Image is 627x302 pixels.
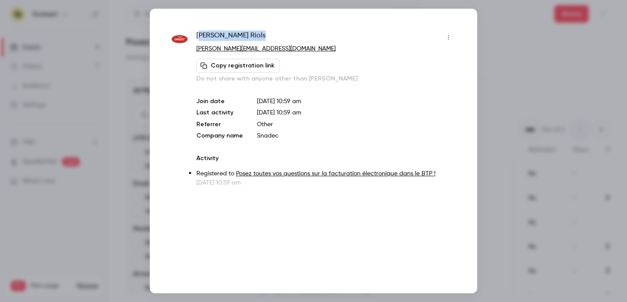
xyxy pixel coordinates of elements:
[196,97,243,106] p: Join date
[257,110,301,116] span: [DATE] 10:59 am
[196,74,455,83] p: Do not share with anyone other than [PERSON_NAME]
[257,131,455,140] p: Snadec
[196,178,455,187] p: [DATE] 10:59 am
[196,154,455,163] p: Activity
[236,171,435,177] a: Posez toutes vos questions sur la facturation électronique dans le BTP !
[196,59,280,73] button: Copy registration link
[172,31,188,47] img: snadec.fr
[257,97,455,106] p: [DATE] 10:59 am
[196,120,243,129] p: Referrer
[196,46,336,52] a: [PERSON_NAME][EMAIL_ADDRESS][DOMAIN_NAME]
[196,169,455,178] p: Registered to
[196,108,243,117] p: Last activity
[196,30,266,44] span: [PERSON_NAME] Riols
[196,131,243,140] p: Company name
[257,120,455,129] p: Other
